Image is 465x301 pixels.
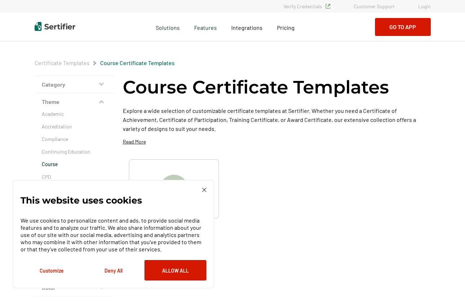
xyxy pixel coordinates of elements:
[42,161,107,168] a: Course
[123,76,389,99] h1: Course Certificate Templates
[42,136,107,143] a: Compliance
[375,18,431,36] button: Go to App
[100,59,175,66] a: Course Certificate Templates
[21,260,82,281] button: Customize
[156,22,180,31] span: Solutions
[42,148,107,155] a: Continuing Education
[35,110,114,262] div: Theme
[160,175,188,204] img: Create A Blank Certificate
[21,197,142,204] p: This website uses cookies
[35,76,114,93] button: Category
[231,22,263,31] a: Integrations
[35,59,175,67] div: Breadcrumb
[123,106,431,133] p: Explore a wide selection of customizable certificate templates at Sertifier. Whether you need a C...
[277,22,295,31] a: Pricing
[82,260,144,281] button: Deny All
[42,173,107,181] a: CPD
[42,110,107,118] a: Academic
[283,3,330,9] a: Verify Credentials
[35,59,90,67] span: Certificate Templates
[100,59,175,67] span: Course Certificate Templates
[123,138,146,145] p: Read More
[418,3,431,9] a: Login
[202,188,206,192] img: Cookie Popup Close
[35,59,90,66] a: Certificate Templates
[42,123,107,130] a: Accreditation
[326,4,330,9] img: Verified
[354,3,395,9] a: Customer Support
[35,22,75,31] img: Sertifier | Digital Credentialing Platform
[144,260,206,281] button: Allow All
[35,93,114,110] button: Theme
[277,24,295,31] span: Pricing
[231,24,263,31] span: Integrations
[21,217,206,253] p: We use cookies to personalize content and ads, to provide social media features and to analyze ou...
[194,22,217,31] span: Features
